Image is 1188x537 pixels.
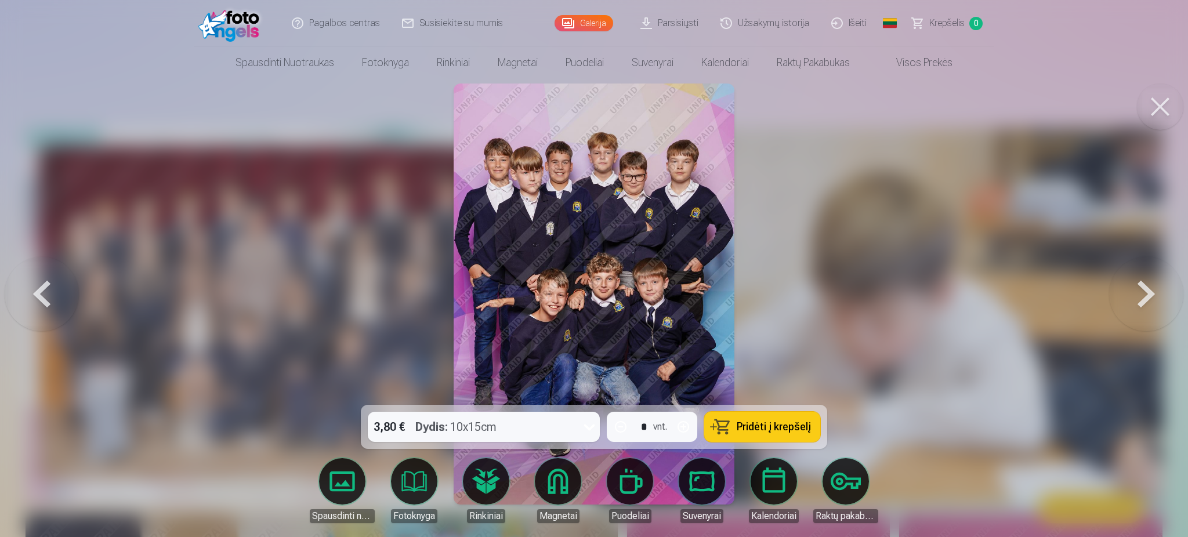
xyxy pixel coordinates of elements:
span: Pridėti į krepšelį [737,422,811,432]
div: 10x15cm [415,412,497,442]
a: Spausdinti nuotraukas [310,458,375,523]
a: Galerija [555,15,613,31]
a: Fotoknyga [348,46,423,79]
a: Rinkiniai [454,458,519,523]
a: Fotoknyga [382,458,447,523]
a: Raktų pakabukas [763,46,864,79]
button: Pridėti į krepšelį [704,412,820,442]
div: Suvenyrai [680,509,723,523]
div: Rinkiniai [467,509,505,523]
a: Raktų pakabukas [813,458,878,523]
a: Rinkiniai [423,46,484,79]
a: Kalendoriai [741,458,806,523]
div: Spausdinti nuotraukas [310,509,375,523]
span: Krepšelis [929,16,965,30]
div: 3,80 € [368,412,411,442]
img: /fa2 [198,5,265,42]
div: vnt. [653,420,667,434]
a: Puodeliai [597,458,662,523]
a: Magnetai [484,46,552,79]
a: Puodeliai [552,46,618,79]
a: Suvenyrai [618,46,687,79]
div: Magnetai [537,509,579,523]
a: Spausdinti nuotraukas [222,46,348,79]
div: Puodeliai [609,509,651,523]
a: Visos prekės [864,46,966,79]
div: Fotoknyga [391,509,437,523]
strong: Dydis : [415,419,448,435]
div: Kalendoriai [749,509,799,523]
div: Raktų pakabukas [813,509,878,523]
a: Magnetai [526,458,591,523]
a: Suvenyrai [669,458,734,523]
a: Kalendoriai [687,46,763,79]
span: 0 [969,17,983,30]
